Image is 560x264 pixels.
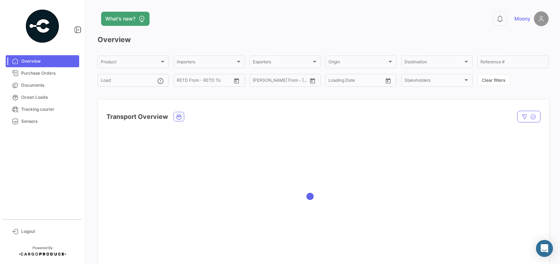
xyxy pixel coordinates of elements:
[268,79,293,84] input: To
[6,103,79,115] a: Tracking courier
[328,61,387,65] span: Origin
[514,15,530,22] span: Moony
[21,118,76,125] span: Sensors
[21,228,76,235] span: Logout
[231,75,242,86] button: Open calendar
[25,8,60,44] img: powered-by.png
[404,61,463,65] span: Destination
[6,55,79,67] a: Overview
[404,79,463,84] span: Stakeholders
[21,94,76,101] span: Ocean Loads
[177,61,235,65] span: Importers
[106,112,168,122] h4: Transport Overview
[307,75,318,86] button: Open calendar
[21,70,76,76] span: Purchase Orders
[98,35,549,45] h3: Overview
[192,79,217,84] input: To
[534,11,549,26] img: placeholder-user.png
[21,58,76,64] span: Overview
[177,79,187,84] input: From
[105,15,135,22] span: What's new?
[253,61,311,65] span: Exporters
[343,79,369,84] input: To
[6,115,79,127] a: Sensors
[174,112,184,121] button: Ocean
[328,79,338,84] input: From
[536,240,553,257] div: Abrir Intercom Messenger
[253,79,263,84] input: From
[477,74,510,86] button: Clear filters
[6,79,79,91] a: Documents
[21,106,76,113] span: Tracking courier
[6,91,79,103] a: Ocean Loads
[6,67,79,79] a: Purchase Orders
[21,82,76,88] span: Documents
[383,75,393,86] button: Open calendar
[101,12,150,26] button: What's new?
[101,61,159,65] span: Product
